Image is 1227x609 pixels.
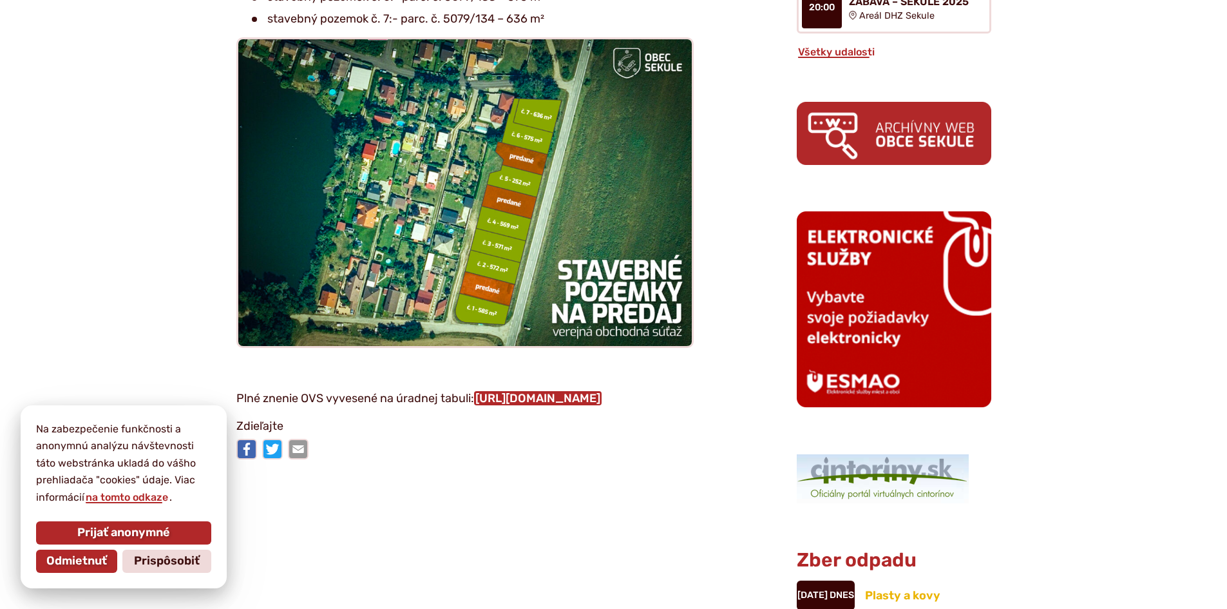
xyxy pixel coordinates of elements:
[252,10,694,29] li: stavebný pozemok č. 7:- parc. č. 5079/134 – 636 m²
[797,102,991,164] img: archiv.png
[46,554,107,568] span: Odmietnuť
[809,3,835,13] span: 20:00
[36,521,211,545] button: Prijať anonymné
[36,550,117,573] button: Odmietnuť
[236,389,694,409] p: Plné znenie OVS vyvesené na úradnej tabuli:
[865,588,940,603] span: Plasty a kovy
[797,211,991,407] img: esmao_sekule_b.png
[288,439,309,459] img: Zdieľať e-mailom
[262,439,283,459] img: Zdieľať na Twitteri
[236,439,257,459] img: Zdieľať na Facebooku
[122,550,211,573] button: Prispôsobiť
[134,554,200,568] span: Prispôsobiť
[77,526,170,540] span: Prijať anonymné
[797,46,876,58] a: Všetky udalosti
[830,590,854,601] span: Dnes
[84,491,169,503] a: na tomto odkaze
[36,421,211,506] p: Na zabezpečenie funkčnosti a anonymnú analýzu návštevnosti táto webstránka ukladá do vášho prehli...
[474,391,602,405] a: [URL][DOMAIN_NAME]
[236,417,694,436] p: Zdieľajte
[797,550,991,571] h3: Zber odpadu
[797,590,828,601] span: [DATE]
[859,10,935,21] span: Areál DHZ Sekule
[797,454,969,503] img: 1.png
